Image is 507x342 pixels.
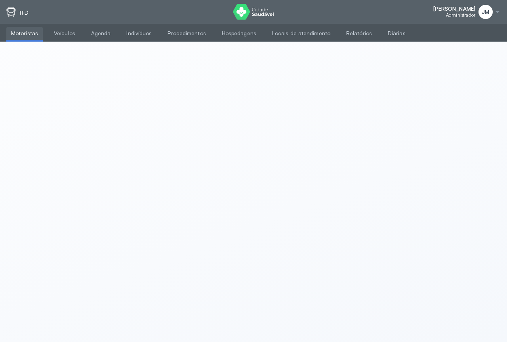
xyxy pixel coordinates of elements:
[446,12,475,18] span: Administrador
[163,27,210,40] a: Procedimentos
[86,27,116,40] a: Agenda
[217,27,261,40] a: Hospedagens
[19,10,29,16] p: TFD
[433,6,475,12] span: [PERSON_NAME]
[6,27,43,40] a: Motoristas
[6,7,16,17] img: tfd.svg
[49,27,80,40] a: Veículos
[341,27,377,40] a: Relatórios
[233,4,274,20] img: logo do Cidade Saudável
[482,9,489,15] span: JM
[267,27,335,40] a: Locais de atendimento
[122,27,156,40] a: Indivíduos
[383,27,410,40] a: Diárias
